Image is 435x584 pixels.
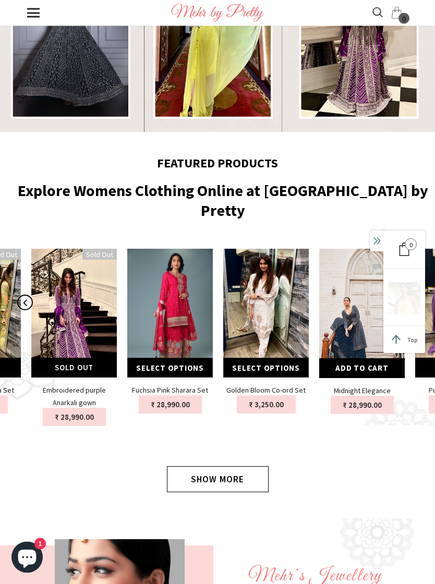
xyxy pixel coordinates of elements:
img: Midnight Elegance [319,249,405,378]
a: Select options [223,358,309,378]
span: 0 [405,239,417,251]
span: ₹ 28,990.00 [139,396,202,414]
a: Golden Bloom Co-ord Set [223,384,309,397]
button: Previous [17,295,33,311]
span: ₹ 28,990.00 [331,396,394,415]
span: 0 [398,13,409,24]
span: ₹ 28,990.00 [43,408,106,427]
img: 8_x300.png [388,283,420,315]
span: Explore Womens Clothing Online at [GEOGRAPHIC_DATA] by Pretty [18,181,428,221]
a: Midnight Elegance [319,385,405,397]
div: 0 [397,243,411,257]
a: Embroidered purple Anarkali gown [31,384,117,409]
span: ₹ 3,250.00 [237,396,296,414]
img: Logo Footer [171,4,264,22]
span: Embroidered purple Anarkali gown [43,386,106,408]
span: Golden Bloom Co-ord Set [226,386,306,395]
span: Top [407,336,417,344]
a: Show more [167,467,269,493]
button: Add to Cart [319,359,405,379]
button: Sold Out [31,358,117,378]
inbox-online-store-chat: Shopify online store chat [8,542,46,576]
a: Fuchsia Pink Sharara Set [127,384,213,397]
span: Featured Products [157,155,278,172]
img: Fuchsia Pink Sharara Set [127,249,213,378]
a: Select options [127,358,213,378]
span: Midnight Elegance [334,386,391,396]
a: 0 [391,7,403,19]
span: Fuchsia Pink Sharara Set [132,386,208,395]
